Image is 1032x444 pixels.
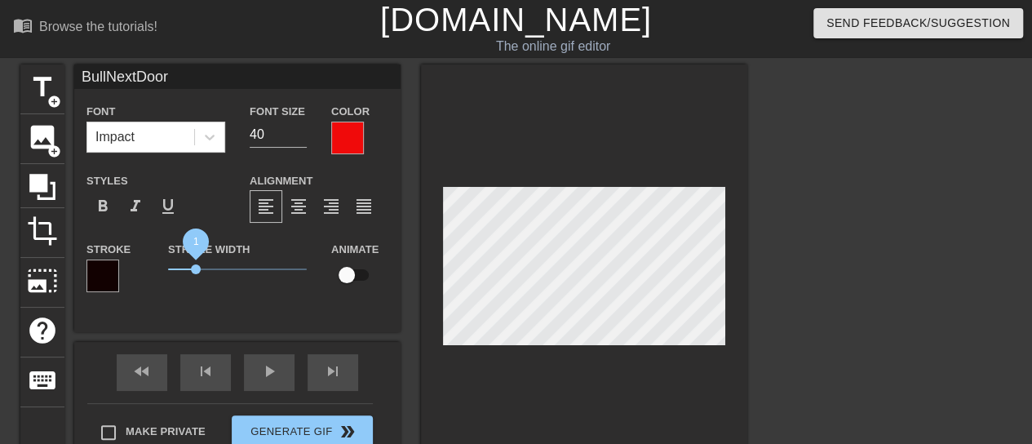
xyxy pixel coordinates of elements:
[259,362,279,381] span: play_arrow
[380,2,652,38] a: [DOMAIN_NAME]
[813,8,1023,38] button: Send Feedback/Suggestion
[196,362,215,381] span: skip_previous
[193,235,199,246] span: 1
[352,37,755,56] div: The online gif editor
[27,122,58,153] span: image
[250,104,305,120] label: Font Size
[27,72,58,103] span: title
[321,197,341,216] span: format_align_right
[93,197,113,216] span: format_bold
[168,242,250,258] label: Stroke Width
[250,173,312,189] label: Alignment
[47,144,61,158] span: add_circle
[331,242,379,258] label: Animate
[13,16,33,35] span: menu_book
[27,315,58,346] span: help
[323,362,343,381] span: skip_next
[39,20,157,33] div: Browse the tutorials!
[27,365,58,396] span: keyboard
[86,242,131,258] label: Stroke
[826,13,1010,33] span: Send Feedback/Suggestion
[126,424,206,440] span: Make Private
[27,265,58,296] span: photo_size_select_large
[86,104,115,120] label: Font
[27,215,58,246] span: crop
[289,197,308,216] span: format_align_center
[95,127,135,147] div: Impact
[132,362,152,381] span: fast_rewind
[354,197,374,216] span: format_align_justify
[126,197,145,216] span: format_italic
[256,197,276,216] span: format_align_left
[338,422,357,442] span: double_arrow
[47,95,61,109] span: add_circle
[158,197,178,216] span: format_underline
[13,16,157,41] a: Browse the tutorials!
[86,173,128,189] label: Styles
[238,422,366,442] span: Generate Gif
[331,104,370,120] label: Color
